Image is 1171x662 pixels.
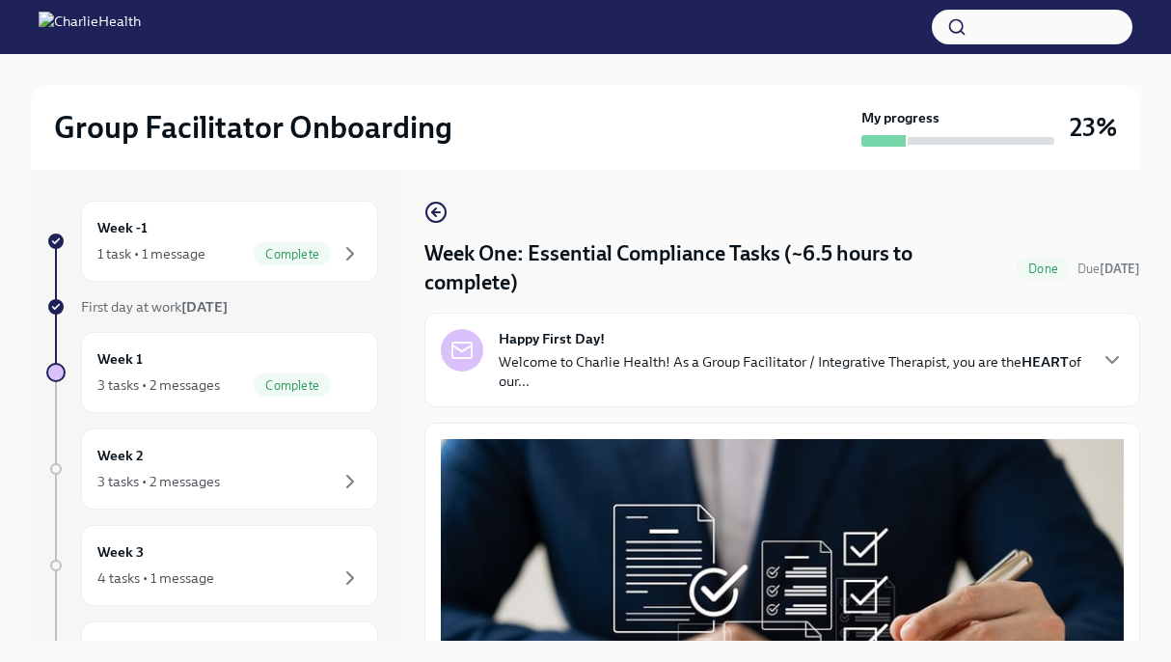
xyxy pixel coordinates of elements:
div: 3 tasks • 2 messages [97,375,220,395]
p: Welcome to Charlie Health! As a Group Facilitator / Integrative Therapist, you are the of our... [499,352,1085,391]
span: Done [1017,262,1070,276]
h6: Week 3 [97,541,144,563]
span: First day at work [81,298,228,316]
strong: [DATE] [1100,262,1140,276]
span: Complete [254,247,331,262]
h6: Week -1 [97,217,148,238]
h2: Group Facilitator Onboarding [54,108,452,147]
div: 4 tasks • 1 message [97,568,214,588]
a: Week 23 tasks • 2 messages [46,428,378,510]
span: August 25th, 2025 10:00 [1077,260,1140,278]
h6: Week 1 [97,348,143,370]
img: CharlieHealth [39,12,141,42]
div: 1 task • 1 message [97,244,205,263]
h6: Week 2 [97,445,144,466]
h4: Week One: Essential Compliance Tasks (~6.5 hours to complete) [424,239,1009,297]
h6: Week 4 [97,638,145,659]
a: Week 13 tasks • 2 messagesComplete [46,332,378,413]
span: Due [1077,262,1140,276]
strong: My progress [861,108,940,127]
h3: 23% [1070,110,1117,145]
a: Week -11 task • 1 messageComplete [46,201,378,282]
a: Week 34 tasks • 1 message [46,525,378,606]
div: 3 tasks • 2 messages [97,472,220,491]
strong: [DATE] [181,298,228,316]
a: First day at work[DATE] [46,297,378,317]
span: Complete [254,378,331,393]
strong: HEART [1021,353,1069,371]
strong: Happy First Day! [499,329,605,348]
